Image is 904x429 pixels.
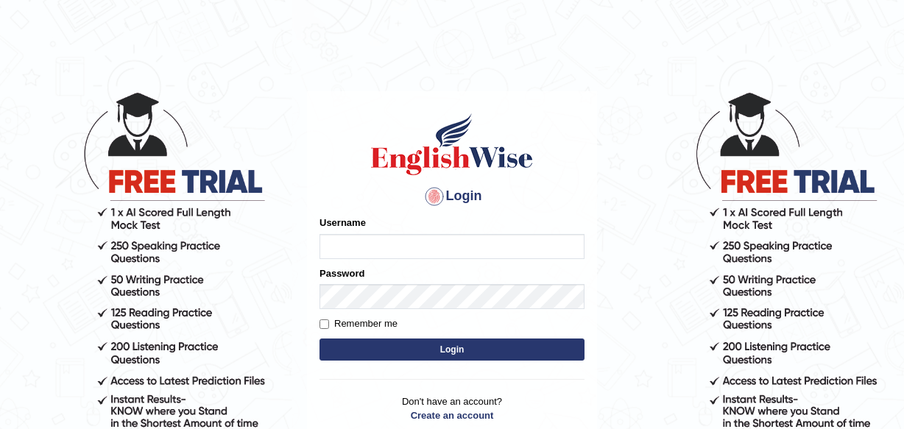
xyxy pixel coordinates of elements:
[319,266,364,280] label: Password
[319,408,585,422] a: Create an account
[319,316,398,331] label: Remember me
[319,216,366,230] label: Username
[319,338,585,361] button: Login
[368,111,536,177] img: Logo of English Wise sign in for intelligent practice with AI
[319,185,585,208] h4: Login
[319,319,329,329] input: Remember me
